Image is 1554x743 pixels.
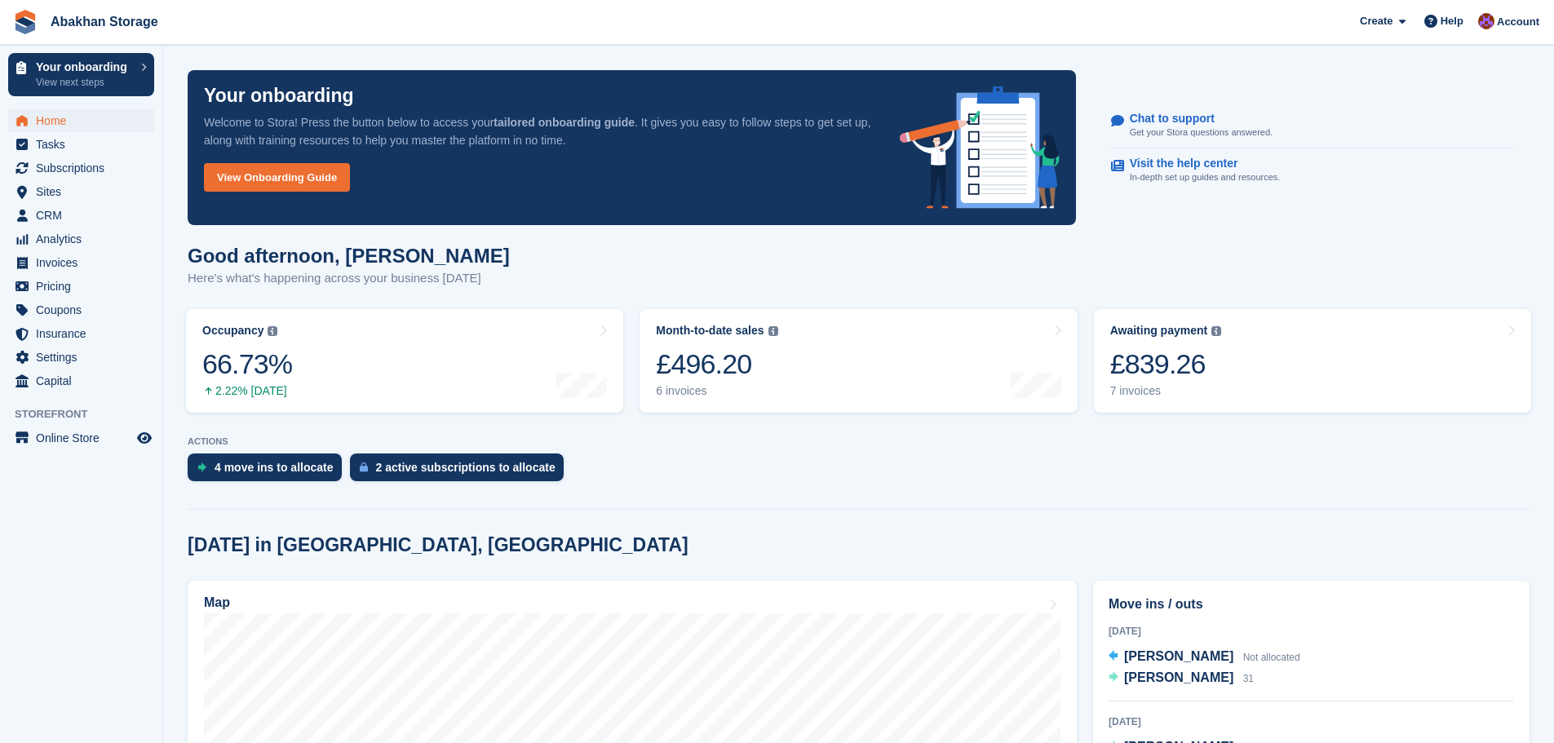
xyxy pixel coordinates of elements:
[1110,324,1208,338] div: Awaiting payment
[8,204,154,227] a: menu
[1497,14,1539,30] span: Account
[36,346,134,369] span: Settings
[36,133,134,156] span: Tasks
[1109,714,1514,729] div: [DATE]
[36,427,134,449] span: Online Store
[1243,652,1300,663] span: Not allocated
[13,10,38,34] img: stora-icon-8386f47178a22dfd0bd8f6a31ec36ba5ce8667c1dd55bd0f319d3a0aa187defe.svg
[8,369,154,392] a: menu
[36,109,134,132] span: Home
[204,595,230,610] h2: Map
[1211,326,1221,336] img: icon-info-grey-7440780725fd019a000dd9b08b2336e03edf1995a4989e88bcd33f0948082b44.svg
[204,113,874,149] p: Welcome to Stora! Press the button below to access your . It gives you easy to follow steps to ge...
[8,157,154,179] a: menu
[8,427,154,449] a: menu
[188,245,510,267] h1: Good afternoon, [PERSON_NAME]
[768,326,778,336] img: icon-info-grey-7440780725fd019a000dd9b08b2336e03edf1995a4989e88bcd33f0948082b44.svg
[8,180,154,203] a: menu
[1130,170,1281,184] p: In-depth set up guides and resources.
[15,406,162,422] span: Storefront
[8,251,154,274] a: menu
[36,369,134,392] span: Capital
[8,322,154,345] a: menu
[202,347,292,381] div: 66.73%
[202,384,292,398] div: 2.22% [DATE]
[1110,347,1222,381] div: £839.26
[204,163,350,192] a: View Onboarding Guide
[36,157,134,179] span: Subscriptions
[360,462,368,472] img: active_subscription_to_allocate_icon-d502201f5373d7db506a760aba3b589e785aa758c864c3986d89f69b8ff3...
[656,324,764,338] div: Month-to-date sales
[186,309,623,413] a: Occupancy 66.73% 2.22% [DATE]
[1094,309,1531,413] a: Awaiting payment £839.26 7 invoices
[1130,126,1273,139] p: Get your Stora questions answered.
[36,61,133,73] p: Your onboarding
[8,346,154,369] a: menu
[188,269,510,288] p: Here's what's happening across your business [DATE]
[1243,673,1254,684] span: 31
[376,461,556,474] div: 2 active subscriptions to allocate
[204,86,354,105] p: Your onboarding
[1109,595,1514,614] h2: Move ins / outs
[1111,104,1514,148] a: Chat to support Get your Stora questions answered.
[8,228,154,250] a: menu
[8,299,154,321] a: menu
[1124,649,1233,663] span: [PERSON_NAME]
[1111,148,1514,192] a: Visit the help center In-depth set up guides and resources.
[900,86,1060,209] img: onboarding-info-6c161a55d2c0e0a8cae90662b2fe09162a5109e8cc188191df67fb4f79e88e88.svg
[1478,13,1494,29] img: William Abakhan
[1130,157,1268,170] p: Visit the help center
[135,428,154,448] a: Preview store
[36,204,134,227] span: CRM
[215,461,334,474] div: 4 move ins to allocate
[1109,647,1300,668] a: [PERSON_NAME] Not allocated
[1441,13,1463,29] span: Help
[350,453,572,489] a: 2 active subscriptions to allocate
[36,75,133,90] p: View next steps
[36,299,134,321] span: Coupons
[656,347,777,381] div: £496.20
[188,534,688,556] h2: [DATE] in [GEOGRAPHIC_DATA], [GEOGRAPHIC_DATA]
[44,8,165,35] a: Abakhan Storage
[197,462,206,472] img: move_ins_to_allocate_icon-fdf77a2bb77ea45bf5b3d319d69a93e2d87916cf1d5bf7949dd705db3b84f3ca.svg
[36,251,134,274] span: Invoices
[8,275,154,298] a: menu
[656,384,777,398] div: 6 invoices
[36,275,134,298] span: Pricing
[494,116,635,129] strong: tailored onboarding guide
[36,228,134,250] span: Analytics
[1109,624,1514,639] div: [DATE]
[36,322,134,345] span: Insurance
[1109,668,1254,689] a: [PERSON_NAME] 31
[8,133,154,156] a: menu
[1130,112,1260,126] p: Chat to support
[8,53,154,96] a: Your onboarding View next steps
[1360,13,1392,29] span: Create
[188,453,350,489] a: 4 move ins to allocate
[202,324,263,338] div: Occupancy
[1110,384,1222,398] div: 7 invoices
[268,326,277,336] img: icon-info-grey-7440780725fd019a000dd9b08b2336e03edf1995a4989e88bcd33f0948082b44.svg
[1124,670,1233,684] span: [PERSON_NAME]
[36,180,134,203] span: Sites
[188,436,1530,447] p: ACTIONS
[8,109,154,132] a: menu
[640,309,1077,413] a: Month-to-date sales £496.20 6 invoices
